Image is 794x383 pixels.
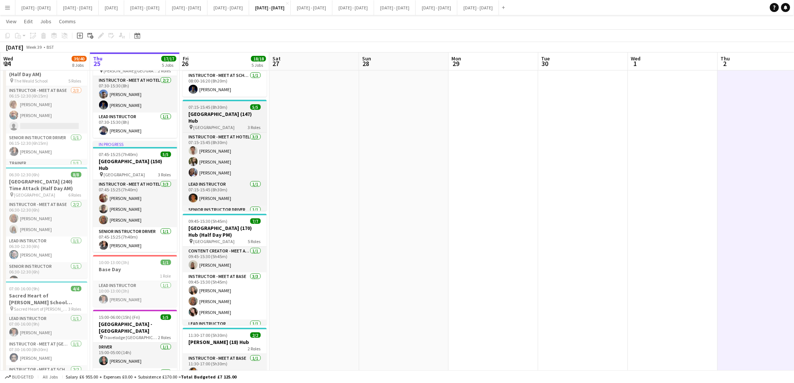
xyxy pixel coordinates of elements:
[21,17,36,26] a: Edit
[3,237,87,262] app-card-role: Lead Instructor1/106:30-12:30 (6h)[PERSON_NAME]
[124,0,166,15] button: [DATE] - [DATE]
[93,55,102,62] span: Thu
[721,55,730,62] span: Thu
[194,239,235,244] span: [GEOGRAPHIC_DATA]
[3,134,87,159] app-card-role: Senior Instructor Driver1/106:15-12:30 (6h15m)[PERSON_NAME]
[99,152,138,157] span: 07:45-15:25 (7h40m)
[182,59,189,68] span: 26
[59,18,76,25] span: Comms
[3,262,87,288] app-card-role: Senior Instructor1/106:30-12:30 (6h)[PERSON_NAME]
[3,159,87,185] app-card-role: Trainer1/1
[248,239,261,244] span: 5 Roles
[69,306,81,312] span: 3 Roles
[183,225,267,238] h3: [GEOGRAPHIC_DATA] (170) Hub (Half Day PM)
[9,172,40,177] span: 06:30-12:30 (6h)
[93,141,177,147] div: In progress
[72,62,86,68] div: 8 Jobs
[3,55,13,62] span: Wed
[104,172,145,177] span: [GEOGRAPHIC_DATA]
[93,281,177,307] app-card-role: Lead Instructor1/110:00-13:00 (3h)[PERSON_NAME]
[720,59,730,68] span: 2
[183,133,267,180] app-card-role: Instructor - Meet at Hotel3/307:15-15:45 (8h30m)[PERSON_NAME][PERSON_NAME][PERSON_NAME]
[183,180,267,206] app-card-role: Lead Instructor1/107:15-15:45 (8h30m)[PERSON_NAME]
[93,255,177,307] app-job-card: 10:00-13:00 (3h)1/1Base Day1 RoleLead Instructor1/110:00-13:00 (3h)[PERSON_NAME]
[249,0,291,15] button: [DATE] - [DATE]
[162,62,176,68] div: 5 Jobs
[416,0,457,15] button: [DATE] - [DATE]
[452,55,462,62] span: Mon
[183,214,267,325] app-job-card: 09:45-15:30 (5h45m)7/7[GEOGRAPHIC_DATA] (170) Hub (Half Day PM) [GEOGRAPHIC_DATA]5 RolesContent C...
[47,44,54,50] div: BST
[15,0,57,15] button: [DATE] - [DATE]
[189,332,228,338] span: 11:30-17:00 (5h30m)
[93,321,177,334] h3: [GEOGRAPHIC_DATA] - [GEOGRAPHIC_DATA]
[183,71,267,97] app-card-role: Instructor - Meet at School1/108:00-16:20 (8h20m)[PERSON_NAME]
[251,62,266,68] div: 5 Jobs
[3,292,87,306] h3: Sacred Heart of [PERSON_NAME] School (105/105) Hub (Split Day)
[93,180,177,227] app-card-role: Instructor - Meet at Hotel3/307:45-15:25 (7h40m)[PERSON_NAME][PERSON_NAME][PERSON_NAME]
[250,332,261,338] span: 2/2
[93,158,177,171] h3: [GEOGRAPHIC_DATA] (150) Hub
[183,55,189,62] span: Fri
[183,247,267,272] app-card-role: Content Creator - Meet at Base1/109:45-15:30 (5h45m)[PERSON_NAME]
[291,0,332,15] button: [DATE] - [DATE]
[3,167,87,278] app-job-card: 06:30-12:30 (6h)8/8[GEOGRAPHIC_DATA] (240) Time Attack (Half Day AM) [GEOGRAPHIC_DATA]6 RolesInst...
[161,260,171,265] span: 1/1
[92,59,102,68] span: 25
[93,343,177,368] app-card-role: Driver1/115:00-05:00 (14h)[PERSON_NAME]
[250,218,261,224] span: 7/7
[183,272,267,320] app-card-role: Instructor - Meet at Base3/309:45-15:30 (5h45m)[PERSON_NAME][PERSON_NAME][PERSON_NAME]
[183,100,267,211] app-job-card: 07:15-15:45 (8h30m)5/5[GEOGRAPHIC_DATA] (147) Hub [GEOGRAPHIC_DATA]3 RolesInstructor - Meet at Ho...
[189,218,228,224] span: 09:45-15:30 (5h45m)
[25,44,44,50] span: Week 39
[630,59,641,68] span: 1
[93,227,177,253] app-card-role: Senior Instructor Driver1/107:45-15:25 (7h40m)[PERSON_NAME]
[12,374,34,380] span: Budgeted
[24,18,33,25] span: Edit
[14,78,48,84] span: The Weald School
[160,273,171,279] span: 1 Role
[158,335,171,340] span: 2 Roles
[93,141,177,252] app-job-card: In progress07:45-15:25 (7h40m)5/5[GEOGRAPHIC_DATA] (150) Hub [GEOGRAPHIC_DATA]3 RolesInstructor -...
[194,125,235,130] span: [GEOGRAPHIC_DATA]
[631,55,641,62] span: Wed
[72,56,87,62] span: 39/40
[3,86,87,134] app-card-role: Instructor - Meet at Base2/306:15-12:30 (6h15m)[PERSON_NAME][PERSON_NAME]
[41,374,59,380] span: All jobs
[183,354,267,380] app-card-role: Instructor - Meet at Base1/111:30-17:00 (5h30m)[PERSON_NAME]
[248,125,261,130] span: 3 Roles
[99,0,124,15] button: [DATE]
[3,314,87,340] app-card-role: Lead Instructor1/107:00-16:00 (9h)[PERSON_NAME]
[3,178,87,192] h3: [GEOGRAPHIC_DATA] (240) Time Attack (Half Day AM)
[541,55,550,62] span: Tue
[71,286,81,291] span: 4/4
[161,152,171,157] span: 5/5
[6,44,23,51] div: [DATE]
[161,56,176,62] span: 17/17
[451,59,462,68] span: 29
[6,18,17,25] span: View
[69,192,81,198] span: 6 Roles
[9,286,40,291] span: 07:00-16:00 (9h)
[251,56,266,62] span: 18/18
[93,266,177,273] h3: Base Day
[158,172,171,177] span: 3 Roles
[3,17,20,26] a: View
[189,104,228,110] span: 07:15-15:45 (8h30m)
[271,59,281,68] span: 27
[3,53,87,164] app-job-card: 06:15-12:30 (6h15m)8/9The Weald School (300) Hub (Half Day AM) The Weald School5 RolesInstructor ...
[14,306,69,312] span: Sacred Heart of [PERSON_NAME] School
[4,373,35,381] button: Budgeted
[250,104,261,110] span: 5/5
[183,111,267,124] h3: [GEOGRAPHIC_DATA] (147) Hub
[540,59,550,68] span: 30
[208,0,249,15] button: [DATE] - [DATE]
[272,55,281,62] span: Sat
[37,17,54,26] a: Jobs
[93,37,177,138] div: In progress07:30-15:30 (8h)3/3[PERSON_NAME][GEOGRAPHIC_DATA] (80) Hub [PERSON_NAME][GEOGRAPHIC_DA...
[56,17,79,26] a: Comms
